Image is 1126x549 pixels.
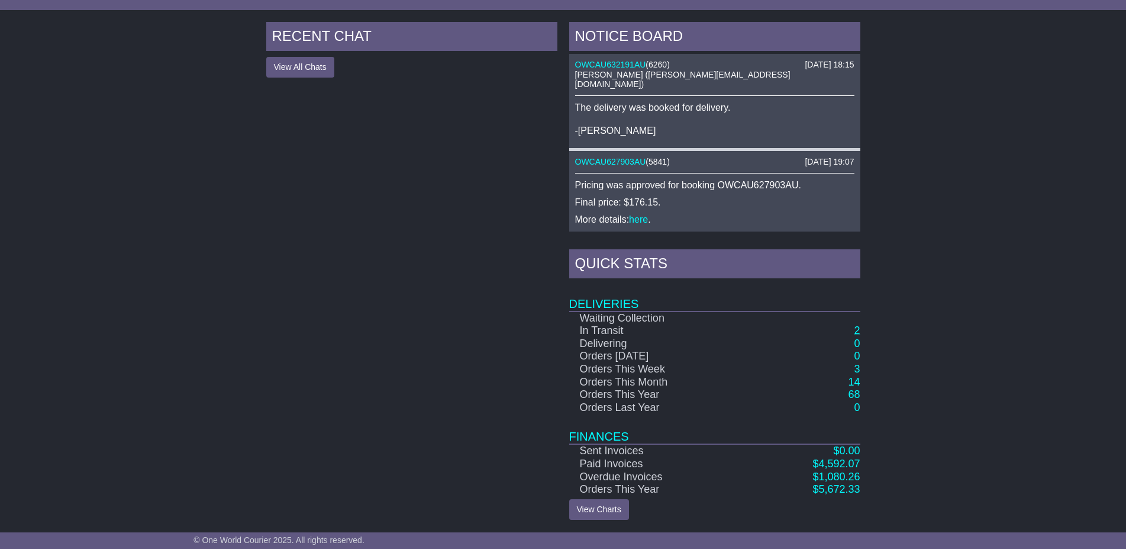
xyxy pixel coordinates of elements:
td: Sent Invoices [569,444,753,458]
p: More details: . [575,214,854,225]
td: Orders This Year [569,483,753,496]
a: 0 [854,338,860,349]
td: Waiting Collection [569,312,753,325]
span: 4,592.07 [818,458,860,470]
a: OWCAU627903AU [575,157,646,166]
td: In Transit [569,325,753,338]
span: © One World Courier 2025. All rights reserved. [193,535,364,545]
a: 14 [848,376,860,388]
div: NOTICE BOARD [569,22,860,54]
span: [PERSON_NAME] ([PERSON_NAME][EMAIL_ADDRESS][DOMAIN_NAME]) [575,70,791,89]
a: 2 [854,325,860,336]
td: Orders Last Year [569,402,753,415]
p: Pricing was approved for booking OWCAU627903AU. [575,179,854,191]
a: 0 [854,402,860,413]
a: $4,592.07 [812,458,860,470]
div: ( ) [575,60,854,70]
p: Final price: $176.15. [575,197,854,208]
span: 0.00 [839,445,860,457]
a: $5,672.33 [812,483,860,495]
span: 6260 [649,60,667,69]
a: OWCAU632191AU [575,60,646,69]
p: The delivery was booked for delivery. -[PERSON_NAME] [575,102,854,136]
td: Delivering [569,338,753,351]
td: Overdue Invoices [569,471,753,484]
div: Quick Stats [569,249,860,281]
span: 5841 [649,157,667,166]
a: 68 [848,389,860,400]
span: 1,080.26 [818,471,860,483]
td: Orders This Month [569,376,753,389]
td: Finances [569,414,860,444]
a: 3 [854,363,860,375]
td: Orders This Year [569,389,753,402]
td: Deliveries [569,281,860,312]
button: View All Chats [266,57,334,78]
div: RECENT CHAT [266,22,557,54]
td: Orders [DATE] [569,350,753,363]
a: here [629,214,648,224]
span: 5,672.33 [818,483,860,495]
a: 0 [854,350,860,362]
a: $1,080.26 [812,471,860,483]
a: View Charts [569,499,629,520]
div: ( ) [575,157,854,167]
div: [DATE] 19:07 [805,157,854,167]
td: Paid Invoices [569,458,753,471]
td: Orders This Week [569,363,753,376]
div: [DATE] 18:15 [805,60,854,70]
a: $0.00 [833,445,860,457]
